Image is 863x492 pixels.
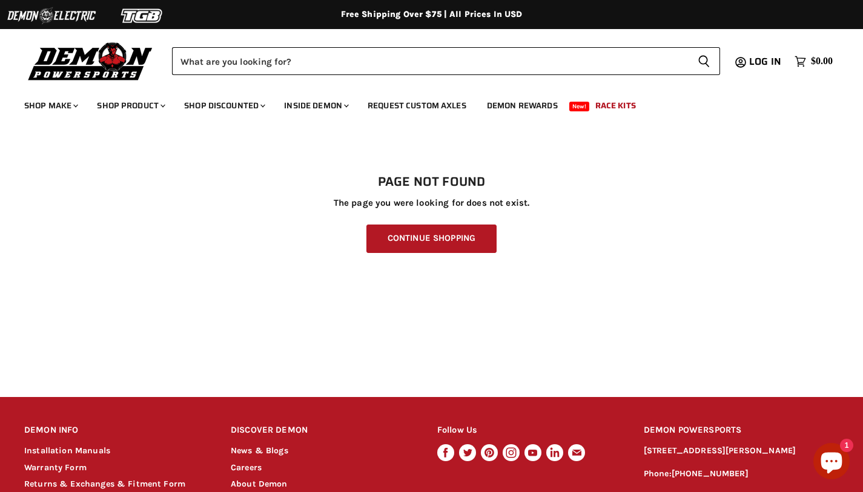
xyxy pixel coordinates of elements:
[810,443,853,482] inbox-online-store-chat: Shopify online store chat
[15,88,830,118] ul: Main menu
[644,467,839,481] p: Phone:
[231,445,288,456] a: News & Blogs
[569,102,590,111] span: New!
[672,468,749,479] a: [PHONE_NUMBER]
[359,93,475,118] a: Request Custom Axles
[24,462,87,473] a: Warranty Form
[744,56,789,67] a: Log in
[24,416,208,445] h2: DEMON INFO
[644,416,839,445] h2: DEMON POWERSPORTS
[172,47,720,75] form: Product
[175,93,273,118] a: Shop Discounted
[811,56,833,67] span: $0.00
[688,47,720,75] button: Search
[644,444,839,458] p: [STREET_ADDRESS][PERSON_NAME]
[586,93,645,118] a: Race Kits
[88,93,173,118] a: Shop Product
[231,462,262,473] a: Careers
[231,479,288,489] a: About Demon
[231,416,414,445] h2: DISCOVER DEMON
[172,47,688,75] input: Search
[366,225,497,253] a: Continue Shopping
[24,445,110,456] a: Installation Manuals
[275,93,356,118] a: Inside Demon
[749,54,781,69] span: Log in
[478,93,567,118] a: Demon Rewards
[97,4,188,27] img: TGB Logo 2
[24,175,839,189] h1: Page not found
[24,39,157,82] img: Demon Powersports
[789,53,839,70] a: $0.00
[15,93,85,118] a: Shop Make
[6,4,97,27] img: Demon Electric Logo 2
[24,479,185,489] a: Returns & Exchanges & Fitment Form
[24,198,839,208] p: The page you were looking for does not exist.
[437,416,621,445] h2: Follow Us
